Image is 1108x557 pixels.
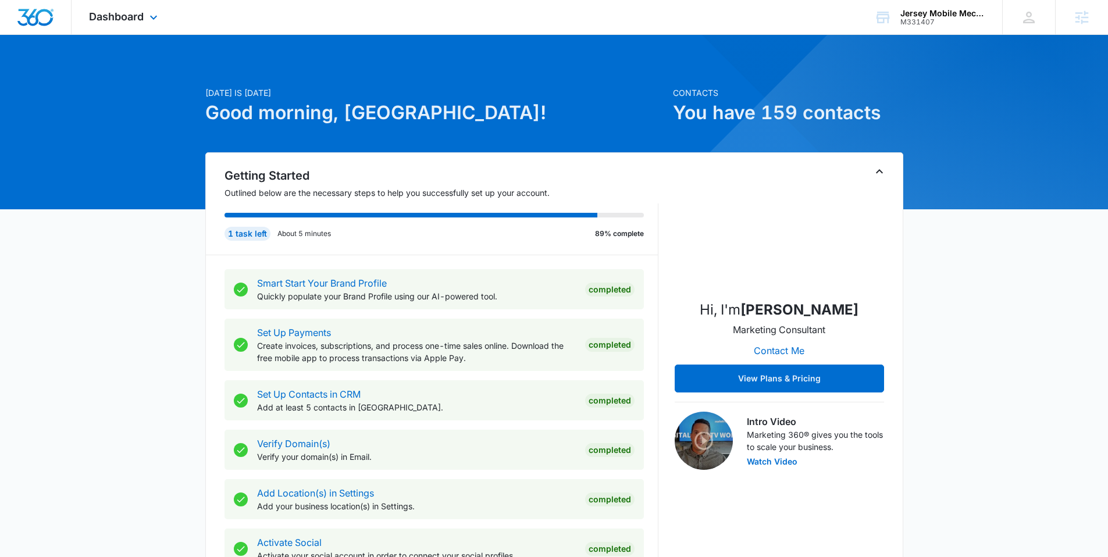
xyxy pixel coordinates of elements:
[733,323,825,337] p: Marketing Consultant
[673,99,903,127] h1: You have 159 contacts
[33,19,57,28] div: v 4.0.25
[673,87,903,99] p: Contacts
[205,99,666,127] h1: Good morning, [GEOGRAPHIC_DATA]!
[30,30,128,40] div: Domain: [DOMAIN_NAME]
[116,67,125,77] img: tab_keywords_by_traffic_grey.svg
[19,30,28,40] img: website_grey.svg
[595,228,644,239] p: 89% complete
[257,388,361,400] a: Set Up Contacts in CRM
[721,174,838,290] img: Austyn Binkly
[257,451,576,463] p: Verify your domain(s) in Email.
[675,412,733,470] img: Intro Video
[257,340,576,364] p: Create invoices, subscriptions, and process one-time sales online. Download the free mobile app t...
[585,542,635,556] div: Completed
[205,87,666,99] p: [DATE] is [DATE]
[277,228,331,239] p: About 5 minutes
[900,9,985,18] div: account name
[742,337,816,365] button: Contact Me
[747,415,884,429] h3: Intro Video
[585,283,635,297] div: Completed
[44,69,104,76] div: Domain Overview
[747,458,797,466] button: Watch Video
[257,438,330,449] a: Verify Domain(s)
[225,167,658,184] h2: Getting Started
[225,227,270,241] div: 1 task left
[585,338,635,352] div: Completed
[89,10,144,23] span: Dashboard
[675,365,884,392] button: View Plans & Pricing
[257,487,374,499] a: Add Location(s) in Settings
[740,301,858,318] strong: [PERSON_NAME]
[585,492,635,506] div: Completed
[257,277,387,289] a: Smart Start Your Brand Profile
[31,67,41,77] img: tab_domain_overview_orange.svg
[129,69,196,76] div: Keywords by Traffic
[747,429,884,453] p: Marketing 360® gives you the tools to scale your business.
[900,18,985,26] div: account id
[19,19,28,28] img: logo_orange.svg
[257,500,576,512] p: Add your business location(s) in Settings.
[257,537,322,548] a: Activate Social
[257,327,331,338] a: Set Up Payments
[872,165,886,178] button: Toggle Collapse
[585,394,635,408] div: Completed
[700,299,858,320] p: Hi, I'm
[257,401,576,413] p: Add at least 5 contacts in [GEOGRAPHIC_DATA].
[225,187,658,199] p: Outlined below are the necessary steps to help you successfully set up your account.
[585,443,635,457] div: Completed
[257,290,576,302] p: Quickly populate your Brand Profile using our AI-powered tool.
